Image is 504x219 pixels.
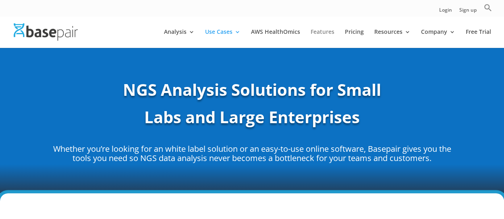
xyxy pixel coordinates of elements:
a: Features [311,29,334,48]
a: Search Icon Link [484,4,492,16]
svg: Search [484,4,492,12]
a: Company [421,29,455,48]
h1: Labs and Large Enterprises [50,105,454,133]
a: Sign up [459,8,477,16]
img: Basepair [14,23,78,41]
a: AWS HealthOmics [251,29,300,48]
a: Free Trial [466,29,491,48]
a: Analysis [164,29,195,48]
a: Resources [374,29,411,48]
h1: NGS Analysis Solutions for Small [50,78,454,105]
iframe: Drift Widget Chat Controller [349,161,494,209]
a: Login [439,8,452,16]
a: Use Cases [205,29,241,48]
p: Whether you’re looking for an white label solution or an easy-to-use online software, Basepair gi... [50,144,454,163]
a: Pricing [345,29,364,48]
